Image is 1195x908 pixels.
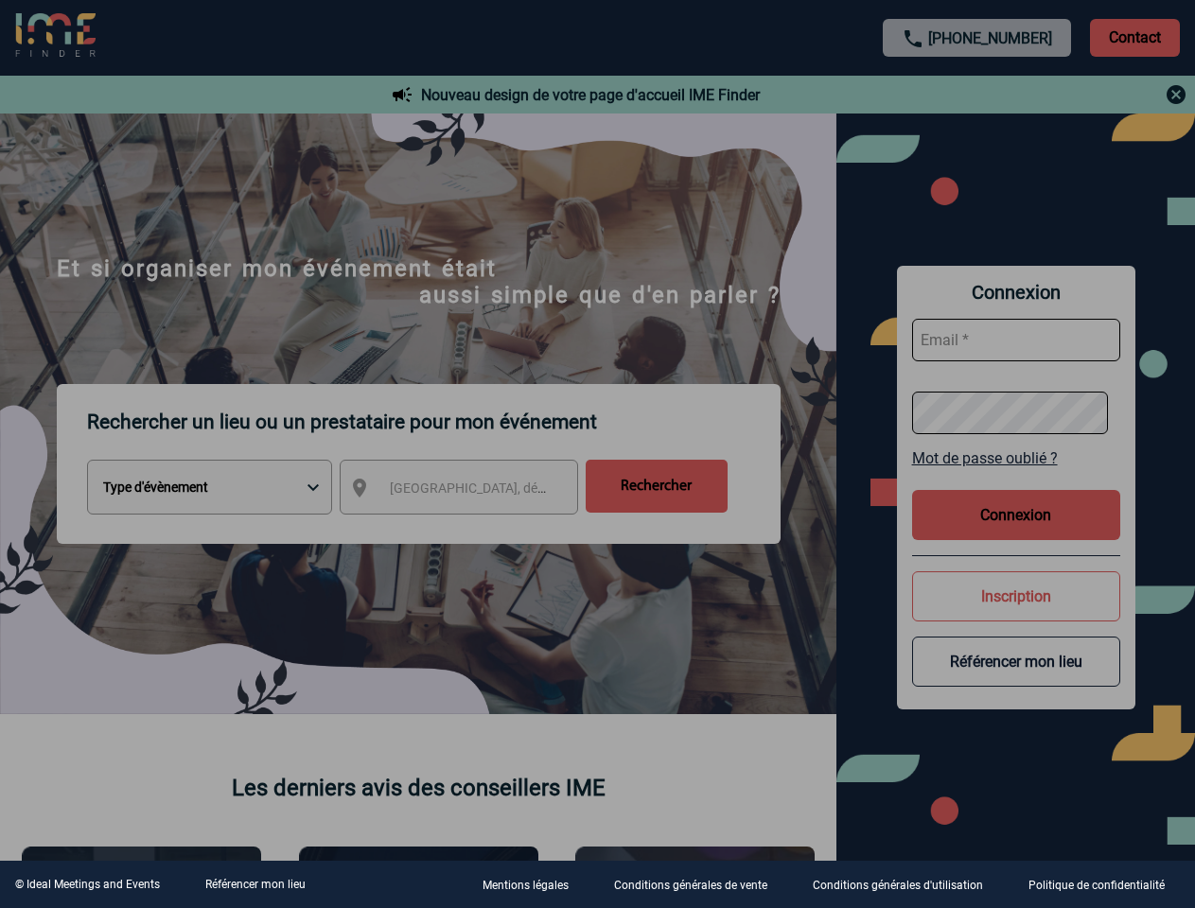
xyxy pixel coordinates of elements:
[813,880,983,893] p: Conditions générales d'utilisation
[483,880,569,893] p: Mentions légales
[1028,880,1165,893] p: Politique de confidentialité
[1013,876,1195,894] a: Politique de confidentialité
[467,876,599,894] a: Mentions légales
[205,878,306,891] a: Référencer mon lieu
[798,876,1013,894] a: Conditions générales d'utilisation
[599,876,798,894] a: Conditions générales de vente
[15,878,160,891] div: © Ideal Meetings and Events
[614,880,767,893] p: Conditions générales de vente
